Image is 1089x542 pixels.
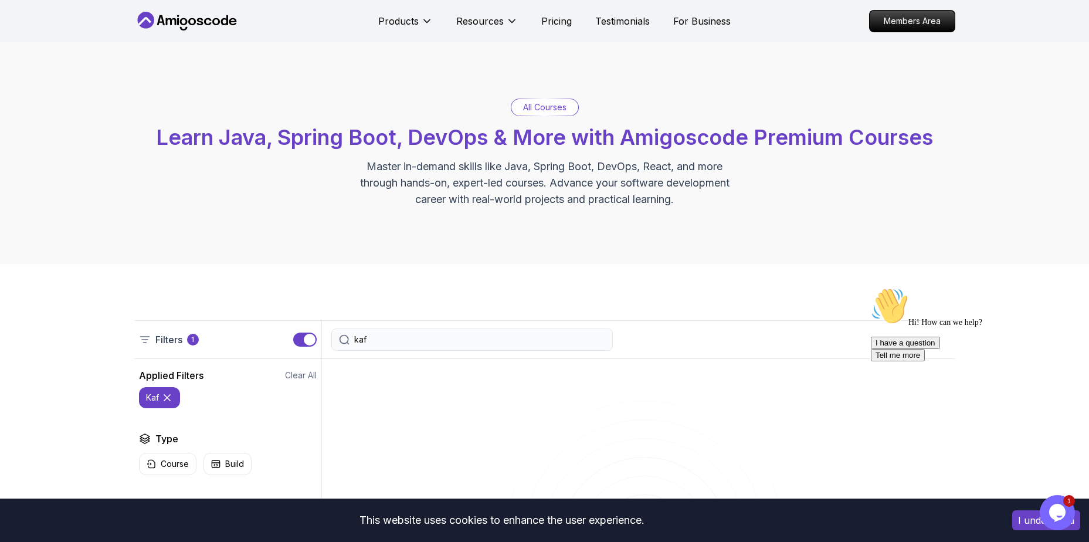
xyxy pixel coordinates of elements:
span: Hi! How can we help? [5,35,116,44]
button: kaf [139,387,180,408]
p: kaf [146,392,159,404]
p: Members Area [870,11,955,32]
p: Build [225,458,244,470]
button: Products [378,14,433,38]
button: Tell me more [5,66,59,79]
p: Master in-demand skills like Java, Spring Boot, DevOps, React, and more through hands-on, expert-... [348,158,742,208]
h2: Applied Filters [139,368,203,382]
button: Build [203,453,252,475]
iframe: chat widget [866,283,1077,489]
input: Search Java, React, Spring boot ... [354,334,605,345]
p: All Courses [523,101,566,113]
a: Pricing [541,14,572,28]
button: Clear All [285,370,317,381]
div: This website uses cookies to enhance the user experience. [9,507,995,533]
p: Products [378,14,419,28]
img: :wave: [5,5,42,42]
a: Members Area [869,10,955,32]
iframe: chat widget [1040,495,1077,530]
p: Filters [155,333,182,347]
a: For Business [673,14,731,28]
p: 1 [191,335,194,344]
button: I have a question [5,54,74,66]
div: 👋Hi! How can we help?I have a questionTell me more [5,5,216,79]
span: Learn Java, Spring Boot, DevOps & More with Amigoscode Premium Courses [156,124,933,150]
p: Course [161,458,189,470]
a: Testimonials [595,14,650,28]
button: Course [139,453,196,475]
button: Accept cookies [1012,510,1080,530]
button: Resources [456,14,518,38]
p: Resources [456,14,504,28]
h2: Type [155,432,178,446]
